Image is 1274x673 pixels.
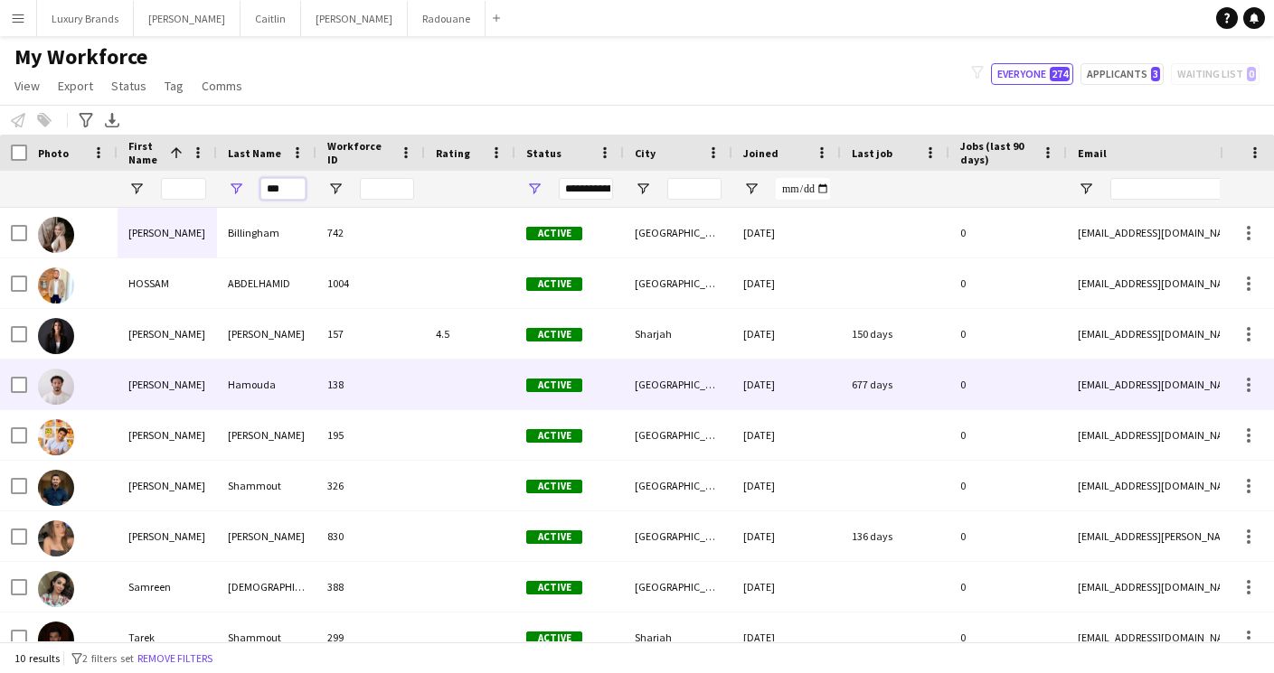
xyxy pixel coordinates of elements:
[1151,67,1160,81] span: 3
[624,511,732,561] div: [GEOGRAPHIC_DATA]
[526,146,562,160] span: Status
[165,78,184,94] span: Tag
[624,208,732,257] div: [GEOGRAPHIC_DATA]
[217,511,316,561] div: [PERSON_NAME]
[949,612,1067,662] div: 0
[217,562,316,612] div: [DEMOGRAPHIC_DATA]
[1078,146,1107,160] span: Email
[949,360,1067,409] div: 0
[732,511,841,561] div: [DATE]
[217,258,316,308] div: ABDELHAMID
[14,78,40,94] span: View
[37,1,134,36] button: Luxury Brands
[732,612,841,662] div: [DATE]
[217,360,316,409] div: Hamouda
[635,146,656,160] span: City
[841,309,949,359] div: 150 days
[624,562,732,612] div: [GEOGRAPHIC_DATA]
[316,562,425,612] div: 388
[949,208,1067,257] div: 0
[38,419,74,455] img: Kareem Mohamed
[732,258,841,308] div: [DATE]
[526,379,582,392] span: Active
[841,360,949,409] div: 677 days
[38,470,74,506] img: Mohamad Shammout
[14,43,147,70] span: My Workforce
[960,139,1034,166] span: Jobs (last 90 days)
[118,208,217,257] div: [PERSON_NAME]
[732,410,841,460] div: [DATE]
[949,511,1067,561] div: 0
[38,318,74,354] img: Jasmine Hamadeh
[949,461,1067,510] div: 0
[316,410,425,460] div: 195
[743,181,760,197] button: Open Filter Menu
[526,530,582,544] span: Active
[118,258,217,308] div: HOSSAM
[134,1,241,36] button: [PERSON_NAME]
[260,178,306,200] input: Last Name Filter Input
[624,360,732,409] div: [GEOGRAPHIC_DATA]
[526,181,543,197] button: Open Filter Menu
[217,309,316,359] div: [PERSON_NAME]
[301,1,408,36] button: [PERSON_NAME]
[316,461,425,510] div: 326
[776,178,830,200] input: Joined Filter Input
[161,178,206,200] input: First Name Filter Input
[841,511,949,561] div: 136 days
[194,74,250,98] a: Comms
[7,74,47,98] a: View
[526,429,582,443] span: Active
[217,461,316,510] div: Shammout
[949,258,1067,308] div: 0
[526,277,582,291] span: Active
[949,309,1067,359] div: 0
[743,146,779,160] span: Joined
[82,651,134,665] span: 2 filters set
[128,181,145,197] button: Open Filter Menu
[111,78,146,94] span: Status
[732,208,841,257] div: [DATE]
[38,146,69,160] span: Photo
[202,78,242,94] span: Comms
[134,649,216,668] button: Remove filters
[38,571,74,607] img: Samreen Muhammad
[1050,67,1070,81] span: 274
[38,369,74,405] img: Kareem Hamouda
[217,208,316,257] div: Billingham
[118,410,217,460] div: [PERSON_NAME]
[526,328,582,341] span: Active
[624,612,732,662] div: Sharjah
[228,146,281,160] span: Last Name
[38,217,74,253] img: Ashley Billingham
[118,562,217,612] div: Samreen
[526,480,582,493] span: Active
[118,360,217,409] div: [PERSON_NAME]
[58,78,93,94] span: Export
[408,1,486,36] button: Radouane
[1081,63,1164,85] button: Applicants3
[75,109,97,131] app-action-btn: Advanced filters
[38,622,74,658] img: Tarek Shammout
[732,461,841,510] div: [DATE]
[526,631,582,645] span: Active
[38,267,74,304] img: HOSSAM ABDELHAMID
[425,309,515,359] div: 4.5
[101,109,123,131] app-action-btn: Export XLSX
[118,309,217,359] div: [PERSON_NAME]
[118,461,217,510] div: [PERSON_NAME]
[436,146,470,160] span: Rating
[949,562,1067,612] div: 0
[327,139,392,166] span: Workforce ID
[316,258,425,308] div: 1004
[217,410,316,460] div: [PERSON_NAME]
[624,410,732,460] div: [GEOGRAPHIC_DATA]
[51,74,100,98] a: Export
[316,208,425,257] div: 742
[38,520,74,556] img: Rana Hammoud
[732,562,841,612] div: [DATE]
[157,74,191,98] a: Tag
[316,360,425,409] div: 138
[1078,181,1094,197] button: Open Filter Menu
[118,511,217,561] div: [PERSON_NAME]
